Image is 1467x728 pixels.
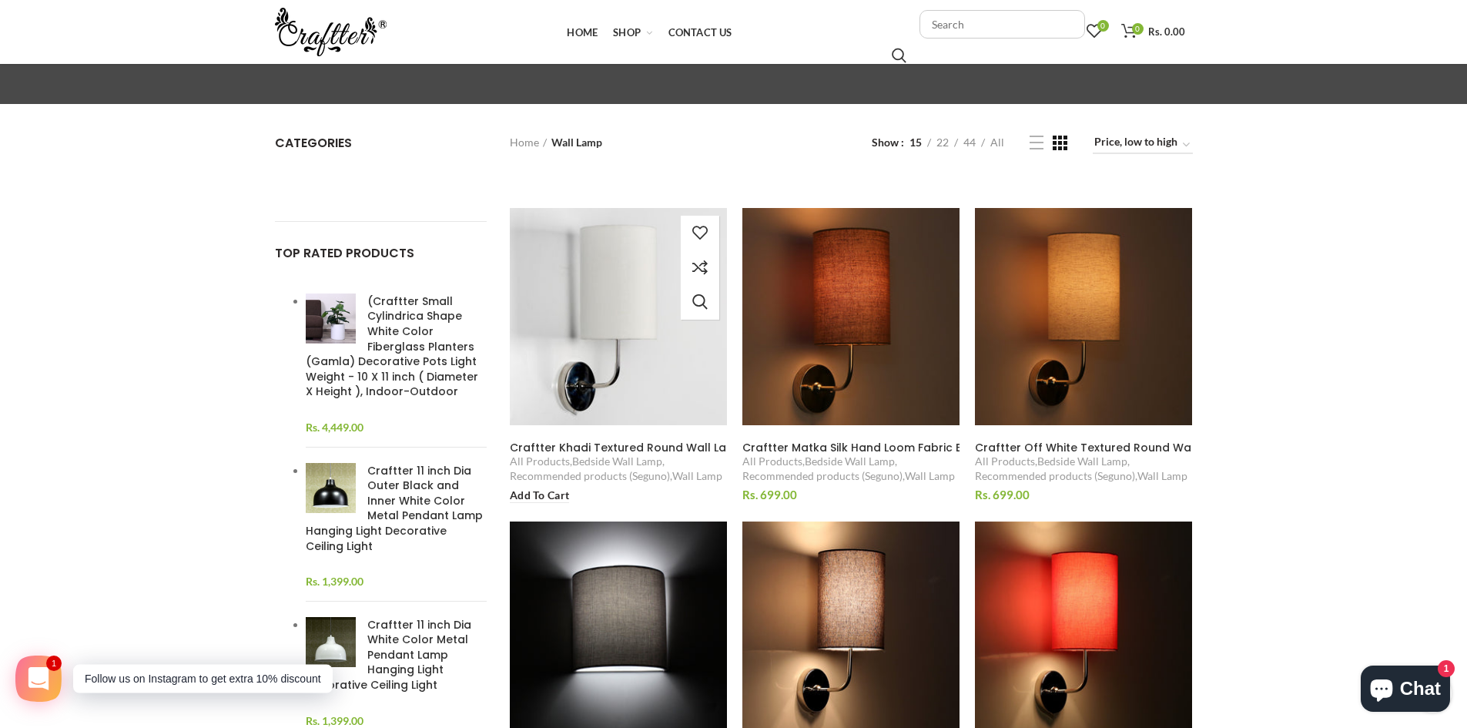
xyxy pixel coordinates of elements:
a: Home [559,17,605,48]
span: Wall Lamp [551,136,602,149]
a: Wall Lamp [672,469,722,483]
a: Recommended products (Seguno) [975,469,1135,483]
a: Home [510,135,547,150]
span: Categories [275,134,352,152]
span: Rs. 0.00 [1148,25,1185,38]
a: 15 [904,135,927,150]
a: Craftter Matka Silk Hand Loom Fabric Brown Colour Round Wall Lamp Wall Sconce and Wall Spotlight… [742,441,960,455]
inbox-online-store-chat: Shopify online store chat [1356,666,1455,716]
span: Rs. 1,399.00 [306,714,363,727]
span: Craftter 11 inch Dia Outer Black and Inner White Color Metal Pendant Lamp Hanging Light Decorativ... [306,463,483,554]
div: , , , [510,455,727,482]
a: 0 [1079,16,1110,47]
span: Show [872,135,904,150]
span: Contact Us [668,26,732,39]
a: Add to wishlist [681,216,719,250]
a: Craftter Khadi Textured Round Wall Lamp (CRWL-54, White) [510,441,727,455]
span: 1 [45,655,63,673]
a: All Products [742,455,802,468]
a: 0 Rs. 0.00 [1114,16,1193,47]
a: Wall Lamp [1137,469,1187,483]
input: Search [892,48,906,63]
a: (Craftter Small Cylindrica Shape White Color Fiberglass Planters (Gamla) Decorative Pots Light We... [306,294,487,399]
span: 22 [936,136,949,149]
input: Search [919,10,1085,39]
span: 44 [963,136,976,149]
span: 15 [909,136,922,149]
a: Bedside Wall Lamp [572,455,662,468]
span: Shop [613,26,641,39]
span: Home [567,26,598,39]
a: Add to Cart [510,488,569,503]
span: All [990,136,1004,149]
a: Craftter Off White Textured Round Wall Lamp [975,441,1192,455]
span: Rs. 1,399.00 [306,575,363,588]
a: Shop [605,17,660,48]
a: Bedside Wall Lamp [1037,455,1127,468]
span: TOP RATED PRODUCTS [275,244,414,262]
div: , , , [975,455,1192,482]
a: Craftter 11 inch Dia White Color Metal Pendant Lamp Hanging Light Decorative Ceiling Light [306,617,487,693]
a: Recommended products (Seguno) [510,469,670,483]
a: Wall Lamp [905,469,955,483]
span: 0 [1097,20,1109,32]
span: Rs. 699.00 [742,488,797,502]
a: 22 [931,135,954,150]
a: Bedside Wall Lamp [805,455,895,468]
span: Craftter Off White Textured Round Wall Lamp [975,440,1231,455]
a: 44 [958,135,981,150]
span: (Craftter Small Cylindrica Shape White Color Fiberglass Planters (Gamla) Decorative Pots Light We... [306,294,478,400]
span: Craftter 11 inch Dia White Color Metal Pendant Lamp Hanging Light Decorative Ceiling Light [306,617,471,693]
span: Rs. 699.00 [975,488,1030,502]
a: All Products [975,455,1035,468]
span: 0 [1132,23,1144,35]
div: , , , [742,455,960,482]
a: Craftter 11 inch Dia Outer Black and Inner White Color Metal Pendant Lamp Hanging Light Decorativ... [306,463,487,554]
span: Craftter Khadi Textured Round Wall Lamp (CRWL-54, White) [510,440,847,455]
a: Recommended products (Seguno) [742,469,903,483]
span: Craftter Matka Silk Hand Loom Fabric Brown Colour Round Wall Lamp Wall Sconce and Wall Spotlight… [742,440,1320,455]
a: All Products [510,455,570,468]
a: All [985,135,1010,150]
a: Contact Us [661,17,740,48]
span: Rs. 4,449.00 [306,421,363,434]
